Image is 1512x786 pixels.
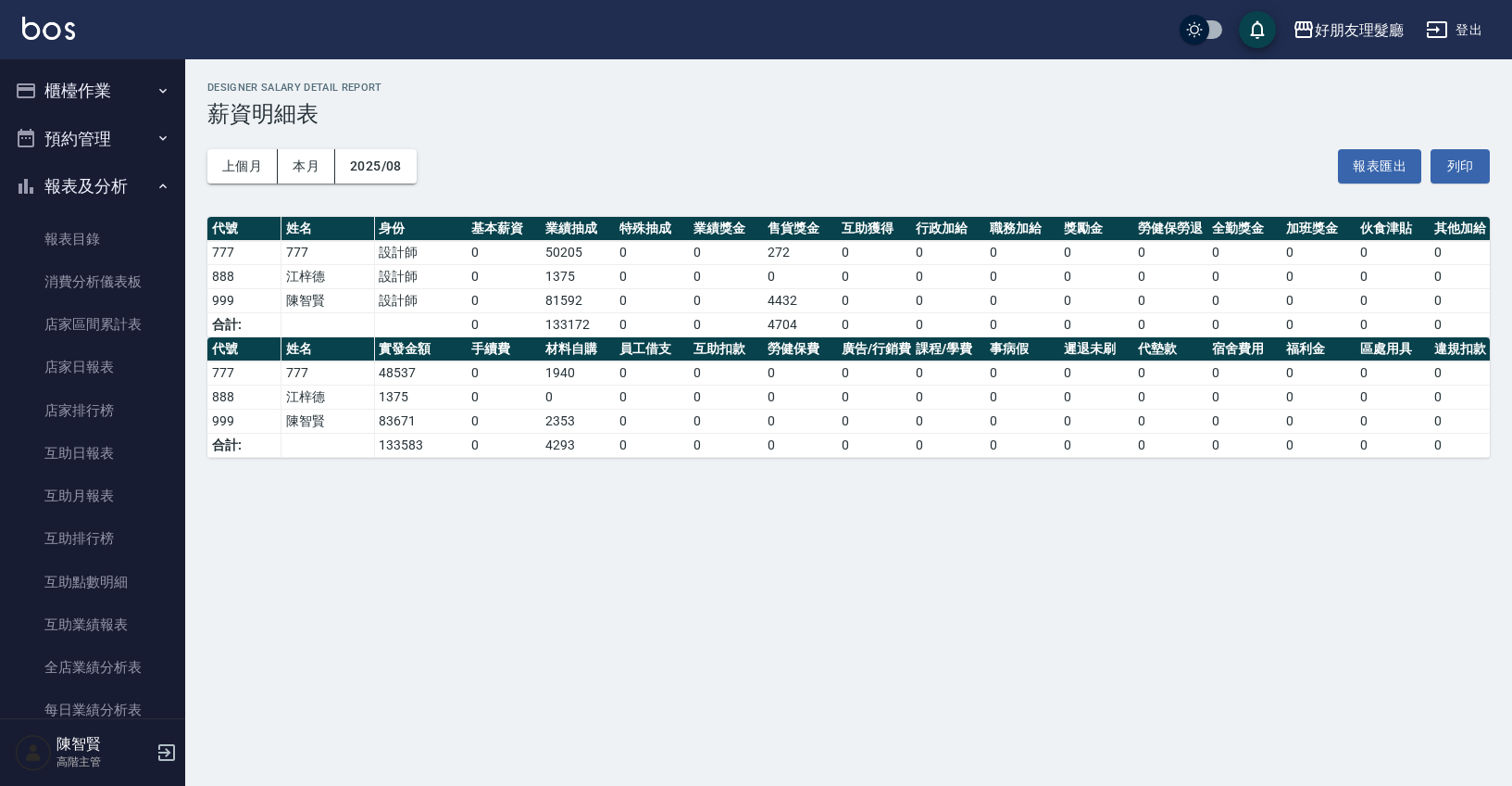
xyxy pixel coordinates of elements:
[7,603,178,646] a: 互助業績報表
[15,734,52,771] img: Person
[1059,410,1133,434] td: 0
[7,689,178,731] a: 每日業績分析表
[911,386,985,410] td: 0
[1207,410,1281,434] td: 0
[763,361,837,386] td: 0
[985,337,1059,361] th: 事病假
[467,265,541,289] td: 0
[1430,410,1504,434] td: 0
[467,289,541,313] td: 0
[911,241,985,265] td: 0
[56,735,151,754] h5: 陳智賢
[1356,386,1430,410] td: 0
[7,115,178,163] button: 預約管理
[374,289,467,313] td: 設計師
[837,217,911,241] th: 互助獲得
[1133,386,1207,410] td: 0
[837,265,911,289] td: 0
[1285,11,1411,49] button: 好朋友理髮廳
[467,337,541,361] th: 手續費
[467,361,541,386] td: 0
[985,434,1059,458] td: 0
[7,162,178,210] button: 報表及分析
[689,241,763,265] td: 0
[541,386,615,410] td: 0
[467,313,541,337] td: 0
[1430,337,1504,361] th: 違規扣款
[1207,241,1281,265] td: 0
[7,218,178,260] a: 報表目錄
[1430,217,1504,241] th: 其他加給
[911,410,985,434] td: 0
[207,149,278,184] button: 上個月
[689,313,763,337] td: 0
[207,410,281,434] td: 999
[207,101,1490,127] h3: 薪資明細表
[7,67,178,115] button: 櫃檯作業
[56,754,151,770] p: 高階主管
[541,337,615,361] th: 材料自購
[374,265,467,289] td: 設計師
[1430,241,1504,265] td: 0
[1430,289,1504,313] td: 0
[1281,313,1356,337] td: 0
[1059,386,1133,410] td: 0
[763,217,837,241] th: 售貨獎金
[281,265,374,289] td: 江梓德
[1133,361,1207,386] td: 0
[985,265,1059,289] td: 0
[281,289,374,313] td: 陳智賢
[985,386,1059,410] td: 0
[1207,265,1281,289] td: 0
[1418,13,1490,47] button: 登出
[1059,217,1133,241] th: 獎勵金
[281,361,374,386] td: 777
[1207,386,1281,410] td: 0
[1281,289,1356,313] td: 0
[374,361,467,386] td: 48537
[1338,149,1421,184] button: 報表匯出
[1133,434,1207,458] td: 0
[837,313,911,337] td: 0
[1356,313,1430,337] td: 0
[7,475,178,517] a: 互助月報表
[1059,361,1133,386] td: 0
[911,265,985,289] td: 0
[1059,265,1133,289] td: 0
[1281,217,1356,241] th: 加班獎金
[911,217,985,241] th: 行政加給
[281,217,374,241] th: 姓名
[615,313,689,337] td: 0
[615,289,689,313] td: 0
[911,289,985,313] td: 0
[467,241,541,265] td: 0
[763,337,837,361] th: 勞健保費
[615,361,689,386] td: 0
[1133,313,1207,337] td: 0
[1059,337,1133,361] th: 遲退未刷
[911,361,985,386] td: 0
[1133,217,1207,241] th: 勞健保勞退
[1133,289,1207,313] td: 0
[1356,361,1430,386] td: 0
[689,337,763,361] th: 互助扣款
[1059,289,1133,313] td: 0
[689,434,763,458] td: 0
[1356,217,1430,241] th: 伙食津貼
[281,241,374,265] td: 777
[1430,434,1504,458] td: 0
[1430,386,1504,410] td: 0
[689,265,763,289] td: 0
[7,517,178,560] a: 互助排行榜
[1207,434,1281,458] td: 0
[374,217,467,241] th: 身份
[911,434,985,458] td: 0
[1281,361,1356,386] td: 0
[763,241,837,265] td: 272
[467,410,541,434] td: 0
[374,434,467,458] td: 133583
[1281,434,1356,458] td: 0
[207,82,1490,94] h2: Designer Salary Detail Report
[911,313,985,337] td: 0
[541,241,615,265] td: 50205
